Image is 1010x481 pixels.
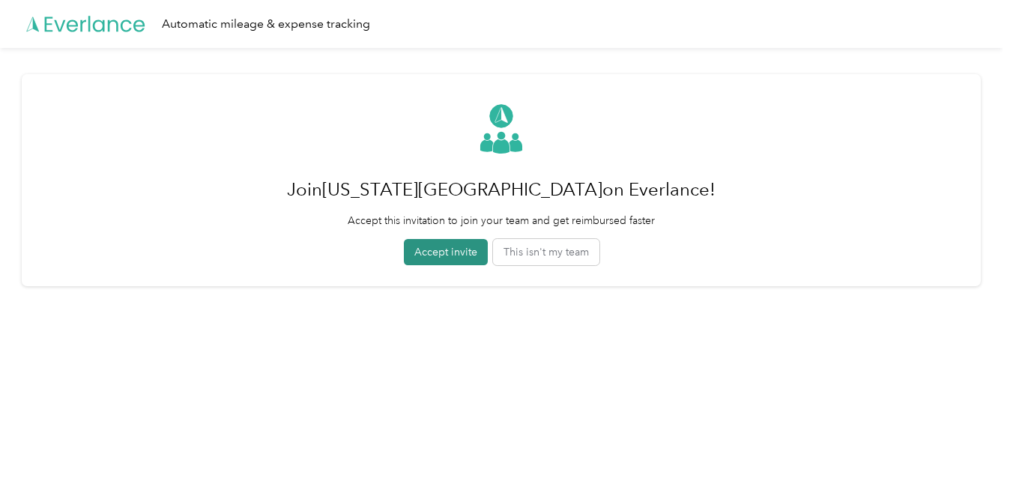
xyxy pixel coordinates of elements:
div: Automatic mileage & expense tracking [162,15,370,34]
button: Accept invite [404,239,488,265]
h1: Join [US_STATE][GEOGRAPHIC_DATA] on Everlance! [287,172,716,208]
iframe: Everlance-gr Chat Button Frame [926,397,1010,481]
button: This isn't my team [493,239,599,265]
p: Accept this invitation to join your team and get reimbursed faster [287,213,716,229]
